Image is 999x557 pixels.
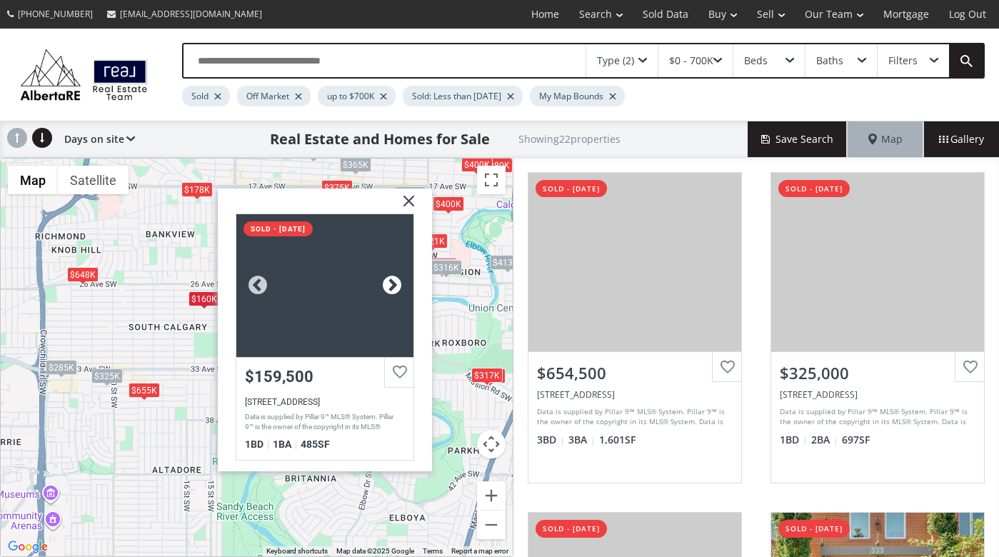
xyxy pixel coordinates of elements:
div: $160K [189,291,220,306]
div: Beds [744,56,768,66]
div: $413K+ [489,254,526,269]
div: Days on site [57,121,135,157]
div: My Map Bounds [530,86,625,106]
a: Open this area in Google Maps (opens a new window) [4,538,51,556]
div: $320K [394,186,426,201]
button: Show satellite imagery [58,166,129,194]
div: Sold [182,86,230,106]
div: $648K [66,266,98,281]
div: 1622 28 Avenue SW #6, Calgary, AB T2T 1J4 [236,214,413,356]
span: 3 BA [568,433,596,447]
button: Map camera controls [477,430,506,458]
div: Sold: Less than [DATE] [403,86,523,106]
div: $0 - 700K [669,56,713,66]
h2: Showing 22 properties [518,134,621,144]
a: Report a map error [451,547,508,555]
div: $325K [474,368,506,383]
div: $400K [432,196,463,211]
div: Map [848,121,923,157]
button: Save Search [748,121,848,157]
img: x.svg [386,188,421,224]
a: sold - [DATE]$159,500[STREET_ADDRESS]Data is supplied by Pillar 9™ MLS® System. Pillar 9™ is the ... [236,213,414,461]
img: Google [4,538,51,556]
div: 1941 36 Avenue SW, Calgary, AB T2T 2G6 [537,388,733,401]
div: $654,500 [537,362,733,384]
button: Keyboard shortcuts [266,546,328,556]
div: $300K [426,258,457,273]
div: $325K [91,368,122,383]
span: 3 BD [537,433,565,447]
div: Type (2) [597,56,634,66]
div: $400K [461,156,493,171]
a: [EMAIL_ADDRESS][DOMAIN_NAME] [100,1,269,27]
a: sold - [DATE]$654,500[STREET_ADDRESS]Data is supplied by Pillar 9™ MLS® System. Pillar 9™ is the ... [513,158,756,498]
span: 1 BD [245,438,269,449]
span: 1,601 SF [599,433,636,447]
span: Map data ©2025 Google [336,547,414,555]
div: Baths [816,56,843,66]
div: Gallery [923,121,999,157]
h1: Real Estate and Homes for Sale [270,129,490,149]
span: Map [868,132,903,146]
div: $317K [471,367,503,382]
div: $421K [416,233,448,248]
button: Toggle fullscreen view [477,166,506,194]
span: Gallery [939,132,984,146]
span: [PHONE_NUMBER] [18,8,93,20]
span: 2 BA [811,433,838,447]
div: $290K [426,259,458,274]
div: $178K [181,181,212,196]
div: 93 34 Avenue SW #413, Calgary, AB T2S 3H4 [780,388,975,401]
a: Terms [423,547,443,555]
a: sold - [DATE]$325,000[STREET_ADDRESS]Data is supplied by Pillar 9™ MLS® System. Pillar 9™ is the ... [756,158,999,498]
div: sold - [DATE] [244,221,313,236]
button: Zoom out [477,511,506,539]
div: Off Market [237,86,311,106]
div: $325,000 [780,362,975,384]
span: 485 SF [301,438,330,449]
span: 1 BD [780,433,808,447]
div: $365K [339,156,371,171]
button: Zoom in [477,481,506,510]
img: Logo [14,46,154,104]
div: 1622 28 Avenue SW #6, Calgary, AB T2T 1J4 [245,396,405,406]
button: Show street map [8,166,58,194]
div: Data is supplied by Pillar 9™ MLS® System. Pillar 9™ is the owner of the copyright in its MLS® Sy... [537,406,729,428]
div: $655K [129,382,160,397]
div: $159,500 [245,367,405,385]
div: Data is supplied by Pillar 9™ MLS® System. Pillar 9™ is the owner of the copyright in its MLS® Sy... [780,406,972,428]
span: 697 SF [842,433,870,447]
div: $280K [481,158,513,173]
div: Data is supplied by Pillar 9™ MLS® System. Pillar 9™ is the owner of the copyright in its MLS® Sy... [245,411,401,433]
span: 1 BA [273,438,297,449]
div: $240K [297,144,328,159]
div: $316K [430,260,461,275]
div: $285K [46,359,77,374]
div: up to $700K [318,86,396,106]
span: [EMAIL_ADDRESS][DOMAIN_NAME] [120,8,262,20]
div: $375K [321,179,352,194]
div: Filters [888,56,918,66]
